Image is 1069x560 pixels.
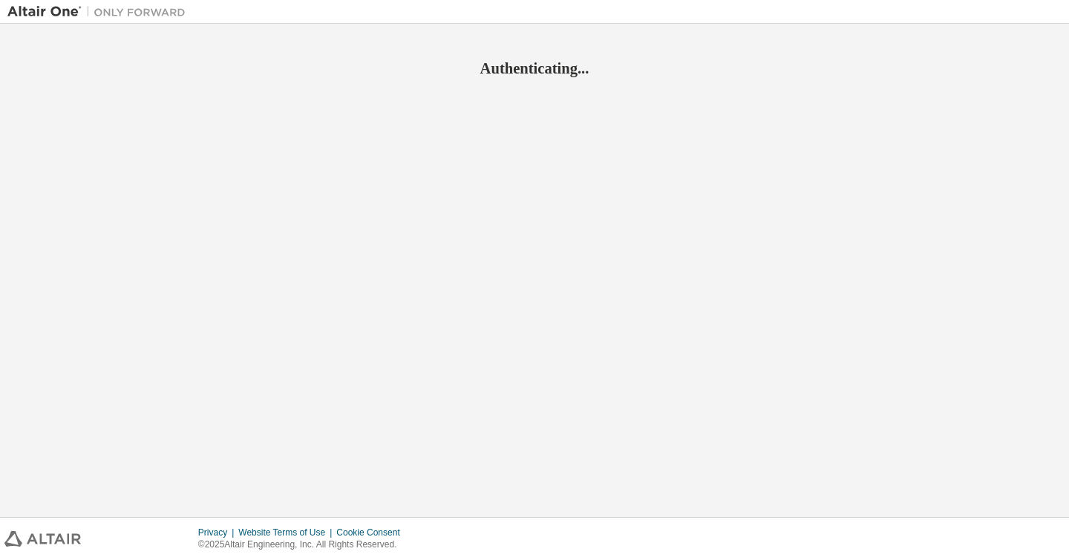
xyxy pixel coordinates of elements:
[336,527,408,538] div: Cookie Consent
[198,527,238,538] div: Privacy
[198,538,409,551] p: © 2025 Altair Engineering, Inc. All Rights Reserved.
[238,527,336,538] div: Website Terms of Use
[4,531,81,547] img: altair_logo.svg
[7,4,193,19] img: Altair One
[7,59,1062,78] h2: Authenticating...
